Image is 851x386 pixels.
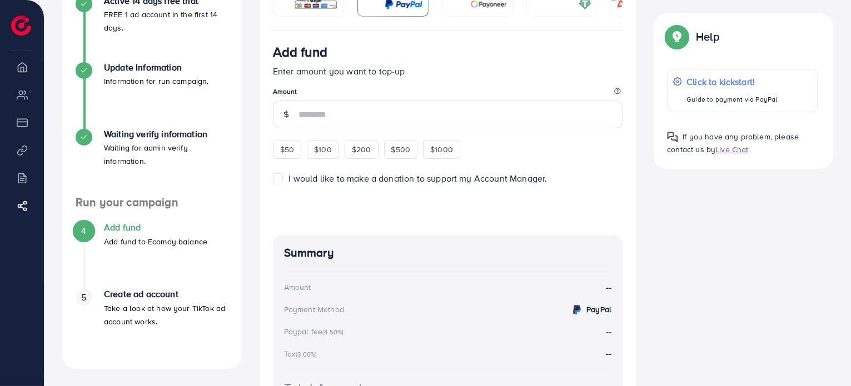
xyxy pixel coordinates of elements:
h4: Create ad account [104,289,228,299]
span: 4 [81,224,86,237]
span: $1000 [430,144,453,155]
small: (3.00%) [296,350,317,359]
strong: PayPal [586,304,611,315]
strong: -- [606,281,611,294]
iframe: Chat [804,336,843,378]
p: Enter amount you want to top-up [273,64,623,78]
span: Live Chat [715,144,748,155]
h3: Add fund [273,44,327,60]
small: (4.50%) [322,328,344,337]
span: $100 [314,144,332,155]
h4: Waiting verify information [104,129,228,139]
img: logo [11,16,31,36]
li: Add fund [62,222,242,289]
div: Payment Method [284,304,344,315]
h4: Summary [284,246,612,260]
h4: Add fund [104,222,207,233]
p: Help [696,30,719,43]
span: $500 [391,144,411,155]
p: Click to kickstart! [686,75,777,88]
p: Take a look at how your TikTok ad account works. [104,302,228,328]
div: Amount [284,282,311,293]
li: Update Information [62,62,242,129]
h4: Update Information [104,62,209,73]
strong: -- [606,325,611,338]
p: Add fund to Ecomdy balance [104,235,207,248]
div: Tax [284,348,321,359]
span: 5 [81,291,86,304]
span: $200 [352,144,371,155]
span: $50 [280,144,294,155]
p: Waiting for admin verify information. [104,141,228,168]
img: Popup guide [667,132,678,143]
span: If you have any problem, please contact us by [667,131,799,155]
p: Guide to payment via PayPal [686,93,777,106]
li: Create ad account [62,289,242,355]
span: I would like to make a donation to support my Account Manager. [289,172,548,184]
p: FREE 1 ad account in the first 14 days. [104,8,228,34]
img: credit [570,303,584,317]
li: Waiting verify information [62,129,242,195]
legend: Amount [273,87,623,101]
div: Paypal fee [284,326,347,337]
strong: -- [606,347,611,359]
img: Popup guide [667,27,687,47]
p: Information for run campaign. [104,74,209,88]
h4: Run your campaign [62,195,242,209]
